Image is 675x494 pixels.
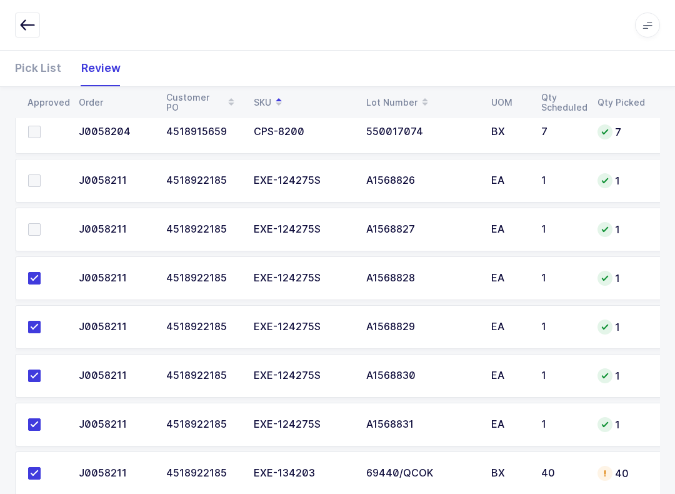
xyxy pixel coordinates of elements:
[491,273,526,284] div: EA
[541,93,582,113] div: Qty Scheduled
[541,468,582,479] div: 40
[166,321,239,333] div: 4518922185
[366,126,476,138] div: 550017074
[366,321,476,333] div: A1568829
[366,92,476,113] div: Lot Number
[541,321,582,333] div: 1
[366,468,476,479] div: 69440/QCOK
[79,321,151,333] div: J0058211
[597,320,645,335] div: 1
[166,92,239,113] div: Customer PO
[166,468,239,479] div: 4518922185
[597,417,645,432] div: 1
[79,175,151,186] div: J0058211
[254,419,351,430] div: EXE-124275S
[541,370,582,381] div: 1
[597,173,645,188] div: 1
[366,273,476,284] div: A1568828
[597,368,645,383] div: 1
[166,419,239,430] div: 4518922185
[166,370,239,381] div: 4518922185
[254,126,351,138] div: CPS-8200
[254,468,351,479] div: EXE-134203
[79,419,151,430] div: J0058211
[541,175,582,186] div: 1
[27,98,64,108] div: Approved
[366,419,476,430] div: A1568831
[491,468,526,479] div: BX
[254,224,351,235] div: EXE-124275S
[491,321,526,333] div: EA
[79,126,151,138] div: J0058204
[166,126,239,138] div: 4518915659
[166,224,239,235] div: 4518922185
[491,224,526,235] div: EA
[597,98,645,108] div: Qty Picked
[79,224,151,235] div: J0058211
[491,126,526,138] div: BX
[79,370,151,381] div: J0058211
[597,271,645,286] div: 1
[254,175,351,186] div: EXE-124275S
[79,468,151,479] div: J0058211
[366,175,476,186] div: A1568826
[79,98,151,108] div: Order
[597,222,645,237] div: 1
[254,273,351,284] div: EXE-124275S
[541,224,582,235] div: 1
[166,273,239,284] div: 4518922185
[491,175,526,186] div: EA
[491,370,526,381] div: EA
[254,370,351,381] div: EXE-124275S
[166,175,239,186] div: 4518922185
[254,321,351,333] div: EXE-124275S
[15,50,71,86] div: Pick List
[491,419,526,430] div: EA
[541,273,582,284] div: 1
[541,126,582,138] div: 7
[79,273,151,284] div: J0058211
[366,224,476,235] div: A1568827
[254,92,351,113] div: SKU
[71,50,121,86] div: Review
[597,466,645,481] div: 40
[597,124,645,139] div: 7
[541,419,582,430] div: 1
[366,370,476,381] div: A1568830
[491,98,526,108] div: UOM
